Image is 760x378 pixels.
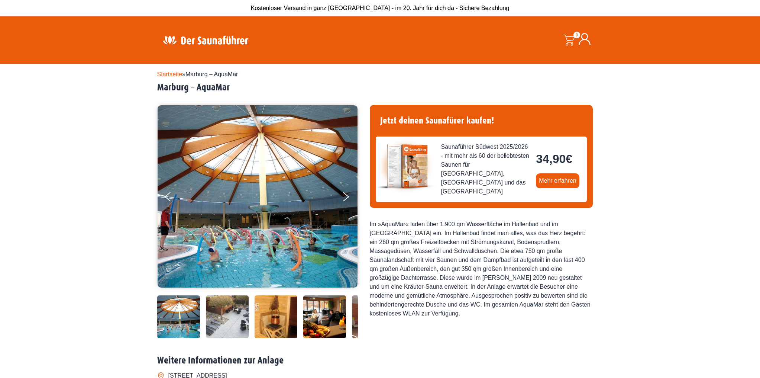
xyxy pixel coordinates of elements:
button: Previous [165,189,183,208]
a: Mehr erfahren [536,173,579,188]
span: 0 [573,32,580,38]
span: Saunaführer Südwest 2025/2026 - mit mehr als 60 der beliebtesten Saunen für [GEOGRAPHIC_DATA], [G... [441,142,530,196]
a: Startseite [157,71,182,77]
button: Next [342,189,360,208]
span: Marburg – AquaMar [185,71,238,77]
span: » [157,71,238,77]
img: der-saunafuehrer-2025-suedwest.jpg [376,137,435,196]
div: Im »AquaMar« laden über 1.900 qm Wasserfläche im Hallenbad und im [GEOGRAPHIC_DATA] ein. Im Halle... [370,220,593,318]
h2: Weitere Informationen zur Anlage [157,355,603,366]
span: € [566,152,572,166]
bdi: 34,90 [536,152,572,166]
h2: Marburg – AquaMar [157,82,603,93]
span: Kostenloser Versand in ganz [GEOGRAPHIC_DATA] - im 20. Jahr für dich da - Sichere Bezahlung [251,5,510,11]
h4: Jetzt deinen Saunafürer kaufen! [376,111,587,131]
